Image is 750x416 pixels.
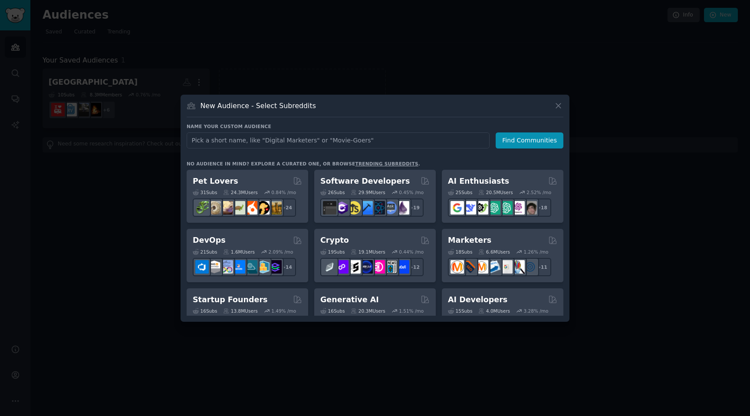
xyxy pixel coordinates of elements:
[323,260,336,274] img: ethfinance
[399,189,424,195] div: 0.45 % /mo
[355,161,418,166] a: trending subreddits
[496,132,563,149] button: Find Communities
[278,198,296,217] div: + 24
[448,308,472,314] div: 15 Sub s
[359,260,373,274] img: web3
[463,201,476,215] img: DeepSeek
[463,260,476,274] img: bigseo
[351,308,385,314] div: 20.3M Users
[193,235,226,246] h2: DevOps
[533,258,551,276] div: + 11
[478,308,510,314] div: 4.0M Users
[359,201,373,215] img: iOSProgramming
[223,189,257,195] div: 24.3M Users
[193,176,238,187] h2: Pet Lovers
[478,249,510,255] div: 6.6M Users
[232,260,245,274] img: DevOpsLinks
[347,201,361,215] img: learnjavascript
[195,201,209,215] img: herpetology
[396,201,409,215] img: elixir
[448,294,507,305] h2: AI Developers
[347,260,361,274] img: ethstaker
[523,260,537,274] img: OnlineMarketing
[220,201,233,215] img: leopardgeckos
[384,201,397,215] img: AskComputerScience
[223,308,257,314] div: 13.8M Users
[268,260,282,274] img: PlatformEngineers
[193,189,217,195] div: 31 Sub s
[207,201,221,215] img: ballpython
[511,260,525,274] img: MarketingResearch
[372,260,385,274] img: defiblockchain
[499,201,513,215] img: chatgpt_prompts_
[323,201,336,215] img: software
[533,198,551,217] div: + 18
[448,235,491,246] h2: Marketers
[335,201,349,215] img: csharp
[244,201,257,215] img: cockatiel
[223,249,255,255] div: 1.6M Users
[207,260,221,274] img: AWS_Certified_Experts
[320,249,345,255] div: 19 Sub s
[448,249,472,255] div: 18 Sub s
[187,123,563,129] h3: Name your custom audience
[256,201,270,215] img: PetAdvice
[405,198,424,217] div: + 19
[399,249,424,255] div: 0.44 % /mo
[271,308,296,314] div: 1.49 % /mo
[244,260,257,274] img: platformengineering
[487,201,500,215] img: chatgpt_promptDesign
[193,249,217,255] div: 21 Sub s
[405,258,424,276] div: + 12
[193,308,217,314] div: 16 Sub s
[268,201,282,215] img: dogbreed
[351,249,385,255] div: 19.1M Users
[396,260,409,274] img: defi_
[478,189,513,195] div: 20.5M Users
[195,260,209,274] img: azuredevops
[372,201,385,215] img: reactnative
[475,201,488,215] img: AItoolsCatalog
[271,189,296,195] div: 0.84 % /mo
[499,260,513,274] img: googleads
[448,176,509,187] h2: AI Enthusiasts
[475,260,488,274] img: AskMarketing
[187,132,490,149] input: Pick a short name, like "Digital Marketers" or "Movie-Goers"
[399,308,424,314] div: 1.51 % /mo
[320,294,379,305] h2: Generative AI
[451,260,464,274] img: content_marketing
[320,308,345,314] div: 16 Sub s
[278,258,296,276] div: + 14
[193,294,267,305] h2: Startup Founders
[487,260,500,274] img: Emailmarketing
[351,189,385,195] div: 29.9M Users
[232,201,245,215] img: turtle
[526,189,551,195] div: 2.52 % /mo
[523,201,537,215] img: ArtificalIntelligence
[320,176,410,187] h2: Software Developers
[335,260,349,274] img: 0xPolygon
[384,260,397,274] img: CryptoNews
[511,201,525,215] img: OpenAIDev
[187,161,420,167] div: No audience in mind? Explore a curated one, or browse .
[320,235,349,246] h2: Crypto
[448,189,472,195] div: 25 Sub s
[269,249,293,255] div: 2.09 % /mo
[524,249,549,255] div: 1.26 % /mo
[524,308,549,314] div: 3.28 % /mo
[220,260,233,274] img: Docker_DevOps
[451,201,464,215] img: GoogleGeminiAI
[320,189,345,195] div: 26 Sub s
[201,101,316,110] h3: New Audience - Select Subreddits
[256,260,270,274] img: aws_cdk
